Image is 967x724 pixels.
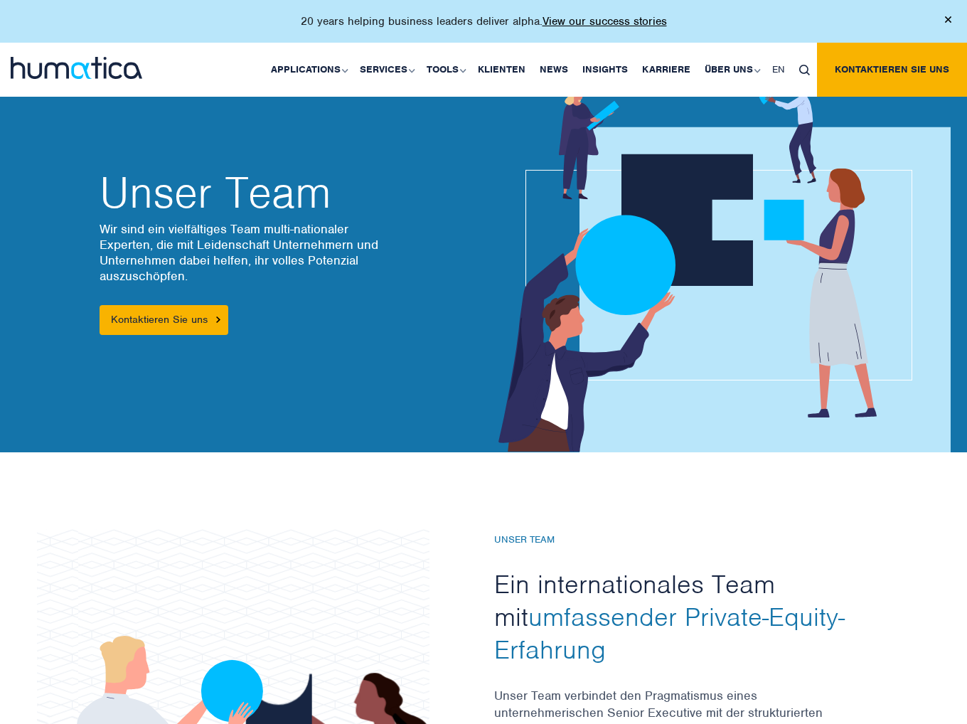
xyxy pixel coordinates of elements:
[575,43,635,97] a: Insights
[494,534,878,546] h6: Unser Team
[817,43,967,97] a: Kontaktieren Sie uns
[635,43,698,97] a: Karriere
[100,171,469,214] h2: Unser Team
[799,65,810,75] img: search_icon
[216,316,220,323] img: arrowicon
[11,57,142,79] img: logo
[765,43,792,97] a: EN
[543,14,667,28] a: View our success stories
[353,43,420,97] a: Services
[494,600,845,666] span: umfassender Private-Equity-Erfahrung
[100,221,469,284] p: Wir sind ein vielfältiges Team multi-nationaler Experten, die mit Leidenschaft Unternehmern und U...
[698,43,765,97] a: Über uns
[264,43,353,97] a: Applications
[471,43,533,97] a: Klienten
[420,43,471,97] a: Tools
[494,568,878,666] h2: Ein internationales Team mit
[533,43,575,97] a: News
[301,14,667,28] p: 20 years helping business leaders deliver alpha.
[461,76,951,452] img: about_banner1
[100,305,228,335] a: Kontaktieren Sie uns
[772,63,785,75] span: EN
